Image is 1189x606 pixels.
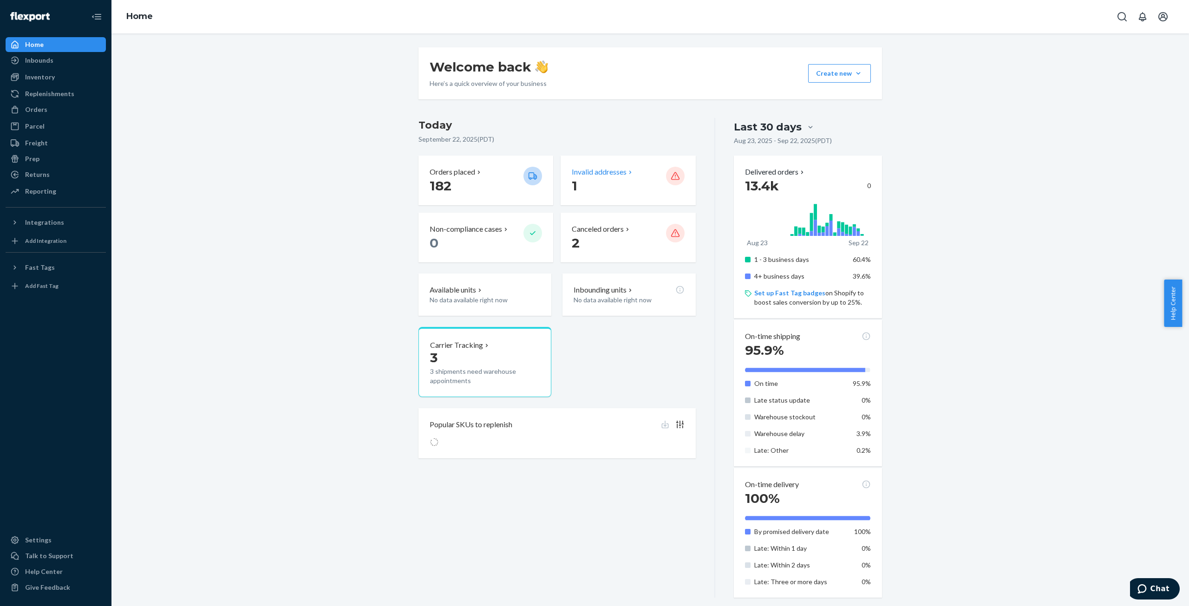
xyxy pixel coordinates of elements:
[754,289,825,297] a: Set up Fast Tag badges
[745,177,871,194] div: 0
[561,156,695,205] button: Invalid addresses 1
[430,295,540,305] p: No data available right now
[25,237,66,245] div: Add Integration
[126,11,153,21] a: Home
[6,136,106,150] a: Freight
[862,413,871,421] span: 0%
[854,528,871,535] span: 100%
[6,37,106,52] a: Home
[747,238,768,248] p: Aug 23
[25,56,53,65] div: Inbounds
[754,577,846,586] p: Late: Three or more days
[25,263,55,272] div: Fast Tags
[430,235,438,251] span: 0
[754,255,846,264] p: 1 - 3 business days
[430,178,451,194] span: 182
[1130,578,1180,601] iframe: Opens a widget where you can chat to one of our agents
[25,535,52,545] div: Settings
[745,490,780,506] span: 100%
[25,567,63,576] div: Help Center
[572,224,624,235] p: Canceled orders
[6,102,106,117] a: Orders
[754,446,846,455] p: Late: Other
[856,430,871,437] span: 3.9%
[853,255,871,263] span: 60.4%
[6,119,106,134] a: Parcel
[1133,7,1152,26] button: Open notifications
[853,379,871,387] span: 95.9%
[754,412,846,422] p: Warehouse stockout
[430,419,512,430] p: Popular SKUs to replenish
[572,178,577,194] span: 1
[25,89,74,98] div: Replenishments
[808,64,871,83] button: Create new
[430,340,483,351] p: Carrier Tracking
[1164,280,1182,327] button: Help Center
[418,135,696,144] p: September 22, 2025 ( PDT )
[745,479,799,490] p: On-time delivery
[430,285,476,295] p: Available units
[754,396,846,405] p: Late status update
[25,551,73,560] div: Talk to Support
[561,213,695,262] button: Canceled orders 2
[6,533,106,547] a: Settings
[745,178,779,194] span: 13.4k
[6,279,106,293] a: Add Fast Tag
[562,274,695,316] button: Inbounding unitsNo data available right now
[430,367,540,385] p: 3 shipments need warehouse appointments
[418,156,553,205] button: Orders placed 182
[574,285,627,295] p: Inbounding units
[430,224,502,235] p: Non-compliance cases
[754,560,846,570] p: Late: Within 2 days
[6,548,106,563] button: Talk to Support
[535,60,548,73] img: hand-wave emoji
[754,544,846,553] p: Late: Within 1 day
[418,274,551,316] button: Available unitsNo data available right now
[25,72,55,82] div: Inventory
[853,272,871,280] span: 39.6%
[418,118,696,133] h3: Today
[572,235,580,251] span: 2
[6,53,106,68] a: Inbounds
[6,234,106,248] a: Add Integration
[418,213,553,262] button: Non-compliance cases 0
[745,342,784,358] span: 95.9%
[6,215,106,230] button: Integrations
[862,578,871,586] span: 0%
[25,122,45,131] div: Parcel
[6,564,106,579] a: Help Center
[430,350,438,365] span: 3
[87,7,106,26] button: Close Navigation
[430,59,548,75] h1: Welcome back
[862,561,871,569] span: 0%
[849,238,869,248] p: Sep 22
[25,154,39,163] div: Prep
[6,260,106,275] button: Fast Tags
[745,167,806,177] button: Delivered orders
[430,79,548,88] p: Here’s a quick overview of your business
[6,70,106,85] a: Inventory
[754,429,846,438] p: Warehouse delay
[25,218,64,227] div: Integrations
[25,170,50,179] div: Returns
[25,282,59,290] div: Add Fast Tag
[754,379,846,388] p: On time
[430,167,475,177] p: Orders placed
[25,583,70,592] div: Give Feedback
[25,105,47,114] div: Orders
[754,288,871,307] p: on Shopify to boost sales conversion by up to 25%.
[25,40,44,49] div: Home
[25,187,56,196] div: Reporting
[572,167,627,177] p: Invalid addresses
[734,136,832,145] p: Aug 23, 2025 - Sep 22, 2025 ( PDT )
[6,86,106,101] a: Replenishments
[734,120,802,134] div: Last 30 days
[6,184,106,199] a: Reporting
[754,272,846,281] p: 4+ business days
[418,327,551,397] button: Carrier Tracking33 shipments need warehouse appointments
[6,151,106,166] a: Prep
[574,295,684,305] p: No data available right now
